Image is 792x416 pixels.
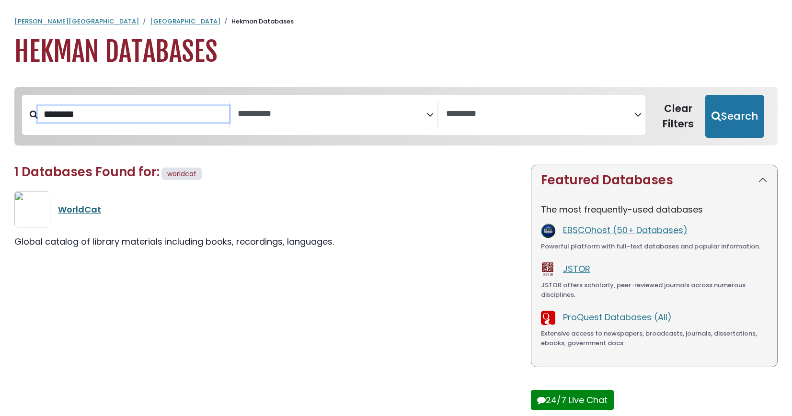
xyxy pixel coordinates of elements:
[541,281,768,299] div: JSTOR offers scholarly, peer-reviewed journals across numerous disciplines.
[167,169,196,179] span: worldcat
[14,17,778,26] nav: breadcrumb
[220,17,294,26] li: Hekman Databases
[14,87,778,146] nav: Search filters
[14,17,139,26] a: [PERSON_NAME][GEOGRAPHIC_DATA]
[531,165,777,195] button: Featured Databases
[14,235,519,248] div: Global catalog of library materials including books, recordings, languages.
[38,106,229,122] input: Search database by title or keyword
[14,163,160,180] span: 1 Databases Found for:
[150,17,220,26] a: [GEOGRAPHIC_DATA]
[541,242,768,251] div: Powerful platform with full-text databases and popular information.
[705,95,764,138] button: Submit for Search Results
[58,203,101,215] a: WorldCat
[563,263,590,275] a: JSTOR
[238,109,426,119] textarea: Search
[651,95,705,138] button: Clear Filters
[541,203,768,216] p: The most frequently-used databases
[14,36,778,68] h1: Hekman Databases
[563,311,672,323] a: ProQuest Databases (All)
[531,390,614,410] button: 24/7 Live Chat
[541,329,768,348] div: Extensive access to newspapers, broadcasts, journals, dissertations, ebooks, government docs.
[446,109,634,119] textarea: Search
[563,224,688,236] a: EBSCOhost (50+ Databases)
